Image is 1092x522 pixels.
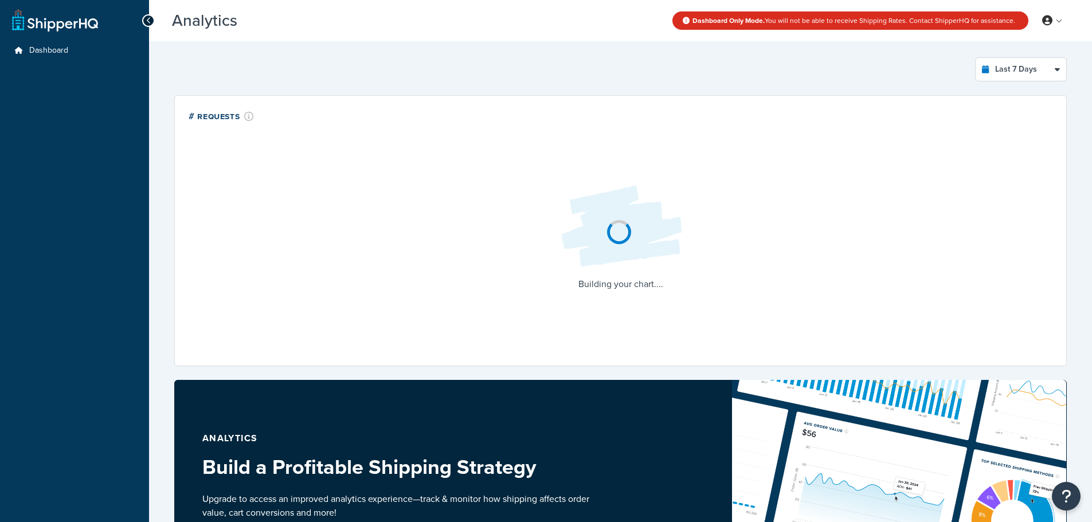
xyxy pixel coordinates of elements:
[240,16,279,29] span: Beta
[202,492,593,520] p: Upgrade to access an improved analytics experience—track & monitor how shipping affects order val...
[189,109,254,123] div: # Requests
[9,40,140,61] a: Dashboard
[552,176,690,276] img: Loading...
[692,15,1015,26] span: You will not be able to receive Shipping Rates. Contact ShipperHQ for assistance.
[202,456,593,478] h3: Build a Profitable Shipping Strategy
[202,430,593,446] p: Analytics
[172,12,661,30] h3: Analytics
[1052,482,1081,511] button: Open Resource Center
[552,276,690,292] p: Building your chart....
[29,46,68,56] span: Dashboard
[692,15,765,26] strong: Dashboard Only Mode.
